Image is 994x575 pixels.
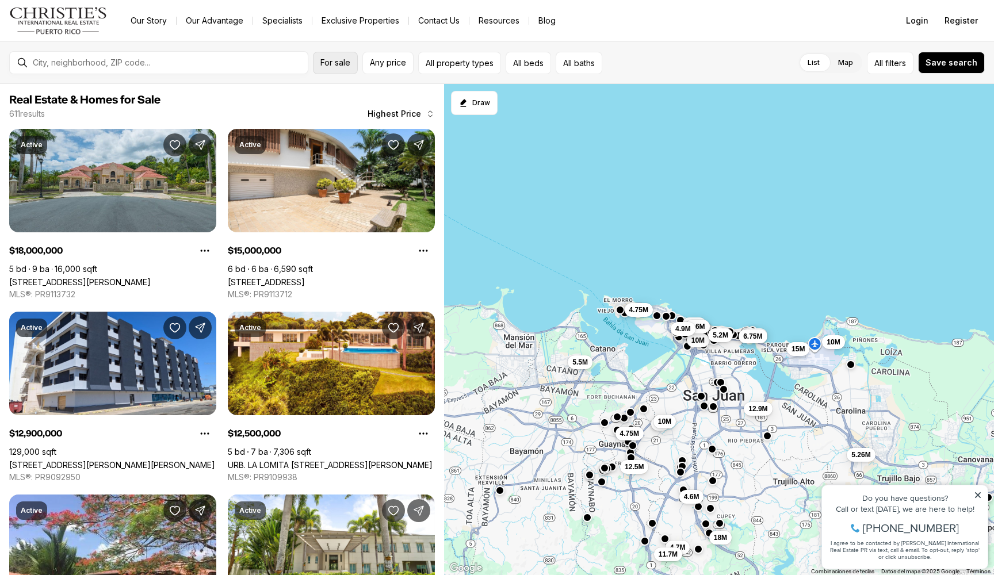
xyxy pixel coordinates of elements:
[9,109,45,118] p: 611 results
[529,13,565,29] a: Blog
[568,355,592,369] button: 5.5M
[708,328,733,342] button: 5.2M
[418,52,501,74] button: All property types
[121,13,176,29] a: Our Story
[743,328,767,342] button: 6.5M
[687,333,709,347] button: 10M
[506,52,551,74] button: All beds
[620,428,639,438] span: 4.75M
[21,323,43,332] p: Active
[653,414,676,428] button: 10M
[228,460,433,470] a: URB. LA LOMITA CALLE VISTA LINDA, GUAYNABO PR, 00969
[9,277,151,287] a: 175 CALLE RUISEÑOR ST, SAN JUAN PR, 00926
[21,140,43,149] p: Active
[691,336,705,345] span: 10M
[451,91,498,115] button: Start drawing
[714,532,727,542] span: 18M
[572,358,588,367] span: 5.5M
[382,316,405,339] button: Save Property: URB. LA LOMITA CALLE VISTA LINDA
[654,547,682,561] button: 11.7M
[12,26,166,34] div: Do you have questions?
[370,58,406,67] span: Any price
[684,492,699,501] span: 4.6M
[867,52,913,74] button: Allfilters
[658,416,671,425] span: 10M
[629,305,648,314] span: 4.75M
[469,13,529,29] a: Resources
[12,37,166,45] div: Call or text [DATE], we are here to help!
[163,133,186,156] button: Save Property: 175 CALLE RUISEÑOR ST
[827,338,840,347] span: 10M
[9,7,108,34] img: logo
[163,499,186,522] button: Save Property: CARR 1, KM 21.3 BO. LA MUDA
[412,239,435,262] button: Property options
[945,16,978,25] span: Register
[918,52,985,74] button: Save search
[847,448,875,462] button: 5.26M
[189,499,212,522] button: Share Property
[687,320,702,329] span: 7.2M
[685,319,710,333] button: 5.6M
[407,499,430,522] button: Share Property
[368,109,421,118] span: Highest Price
[713,331,728,340] span: 5.2M
[189,133,212,156] button: Share Property
[938,9,985,32] button: Register
[899,9,935,32] button: Login
[656,419,666,428] span: 5M
[670,542,686,551] span: 4.7M
[407,316,430,339] button: Share Property
[874,57,883,69] span: All
[412,422,435,445] button: Property options
[362,52,414,74] button: Any price
[239,140,261,149] p: Active
[682,317,707,331] button: 7.2M
[163,316,186,339] button: Save Property: 602 BARBOSA AVE
[361,102,442,125] button: Highest Price
[829,52,862,73] label: Map
[675,324,691,333] span: 4.9M
[851,450,870,459] span: 5.26M
[21,506,43,515] p: Active
[313,52,358,74] button: For sale
[312,13,408,29] a: Exclusive Properties
[671,321,695,335] button: 4.9M
[651,416,670,430] button: 5M
[625,462,644,471] span: 12.5M
[620,459,648,473] button: 12.5M
[193,422,216,445] button: Property options
[47,54,143,66] span: [PHONE_NUMBER]
[744,402,772,416] button: 12.9M
[407,133,430,156] button: Share Property
[822,335,844,349] button: 10M
[743,331,762,340] span: 6.75M
[320,58,350,67] span: For sale
[906,16,928,25] span: Login
[253,13,312,29] a: Specialists
[787,342,809,356] button: 15M
[615,426,644,440] button: 4.75M
[239,506,261,515] p: Active
[189,316,212,339] button: Share Property
[739,329,767,343] button: 6.75M
[926,58,977,67] span: Save search
[193,239,216,262] button: Property options
[659,550,678,559] span: 11.7M
[625,302,653,316] button: 4.75M
[14,71,164,93] span: I agree to be contacted by [PERSON_NAME] International Real Estate PR via text, call & email. To ...
[177,13,253,29] a: Our Advantage
[748,404,767,413] span: 12.9M
[239,323,261,332] p: Active
[792,344,805,354] span: 15M
[228,277,305,287] a: 20 AMAPOLA ST, CAROLINA PR, 00979
[666,540,690,554] button: 4.7M
[382,133,405,156] button: Save Property: 20 AMAPOLA ST
[690,321,705,331] span: 5.6M
[9,94,160,106] span: Real Estate & Homes for Sale
[679,490,704,504] button: 4.6M
[798,52,829,73] label: List
[409,13,469,29] button: Contact Us
[885,57,906,69] span: filters
[382,499,405,522] button: Save Property: 9 CASTANA ST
